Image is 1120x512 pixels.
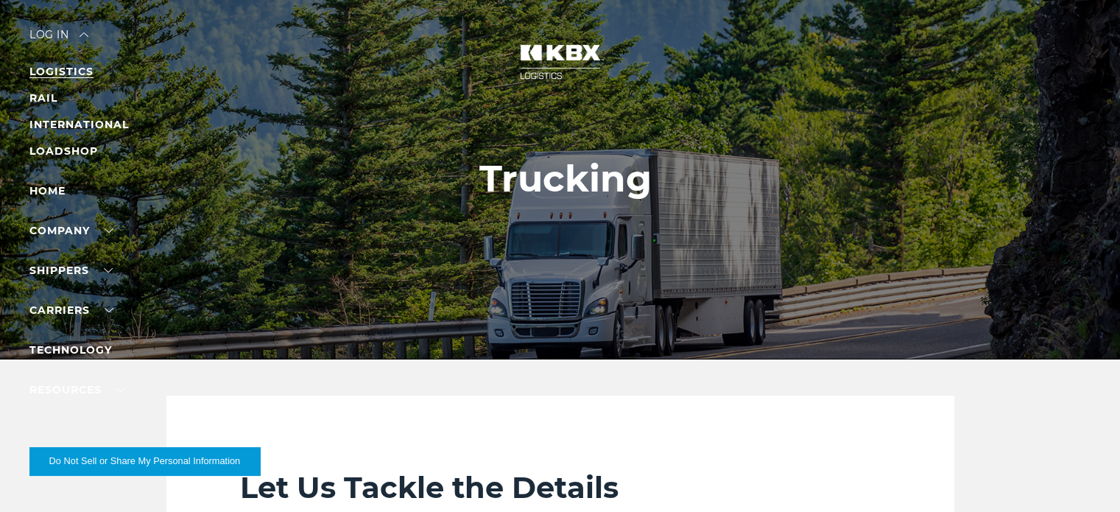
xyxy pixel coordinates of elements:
a: RESOURCES [29,383,125,396]
a: Company [29,224,113,237]
div: Log in [29,29,88,51]
button: Do Not Sell or Share My Personal Information [29,447,260,475]
a: Technology [29,343,112,357]
h2: Let Us Tackle the Details [240,469,881,506]
img: arrow [80,32,88,37]
a: Home [29,184,66,197]
a: SHIPPERS [29,264,113,277]
a: INTERNATIONAL [29,118,129,131]
a: LOGISTICS [29,65,94,78]
img: kbx logo [505,29,616,94]
a: LOADSHOP [29,144,98,158]
a: RAIL [29,91,57,105]
a: Carriers [29,304,113,317]
h1: Trucking [479,158,652,200]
